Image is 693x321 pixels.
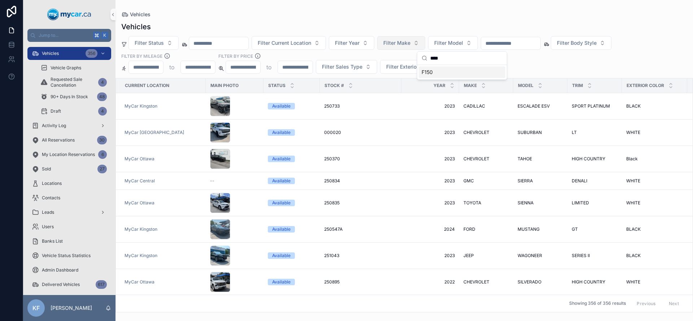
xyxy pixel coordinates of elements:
span: Main Photo [210,83,239,88]
button: Select Button [377,36,425,50]
div: 6 [98,150,107,159]
a: GMC [463,178,509,184]
span: Current Location [125,83,169,88]
a: MUSTANG [518,226,563,232]
a: Available [268,156,315,162]
span: 2023 [406,103,455,109]
span: Vehicles [42,51,59,56]
a: CADILLAC [463,103,509,109]
a: BLACK [626,253,683,259]
span: Stock # [324,83,344,88]
span: MyCar [GEOGRAPHIC_DATA] [125,130,184,135]
span: 251043 [324,253,339,259]
span: Filter Exterior Color v2 [386,63,440,70]
span: Filter Sales Type [322,63,362,70]
span: Locations [42,181,62,186]
span: BLACK [626,103,641,109]
span: WHITE [626,178,640,184]
a: 250733 [324,103,397,109]
a: Available [268,178,315,184]
span: ESCALADE ESV [518,103,550,109]
span: MyCar Ottawa [125,200,154,206]
a: HIGH COUNTRY [572,156,618,162]
a: CHEVROLET [463,156,509,162]
img: App logo [47,9,91,20]
span: 2023 [406,130,455,135]
a: Available [268,200,315,206]
a: SIENNA [518,200,563,206]
button: Select Button [329,36,374,50]
a: MyCar Kingston [125,253,157,259]
a: FORD [463,226,509,232]
span: 2023 [406,178,455,184]
button: Select Button [316,60,377,74]
a: MyCar Kingston [125,103,157,109]
span: Vehicle Graphs [51,65,81,71]
a: SIERRA [518,178,563,184]
a: BLACK [626,226,683,232]
div: Available [272,129,291,136]
a: MyCar Ottawa [125,279,154,285]
span: KF [32,304,40,312]
span: Activity Log [42,123,66,129]
a: Admin Dashboard [27,264,111,277]
a: Available [268,103,315,109]
a: MyCar Kingston [125,226,201,232]
span: Requested Sale Cancellation [51,77,95,88]
span: LT [572,130,577,135]
span: 250835 [324,200,340,206]
span: WAGONEER [518,253,542,259]
a: ESCALADE ESV [518,103,563,109]
a: MyCar Kingston [125,226,157,232]
a: Draft4 [36,105,111,118]
span: All Reservations [42,137,75,143]
label: FILTER BY PRICE [218,53,253,59]
span: WHITE [626,130,640,135]
a: MyCar [GEOGRAPHIC_DATA] [125,130,201,135]
span: TOYOTA [463,200,481,206]
span: SIERRA [518,178,533,184]
a: Sold27 [27,162,111,175]
a: My Location Reservations6 [27,148,111,161]
a: 250370 [324,156,397,162]
span: Banks List [42,238,63,244]
a: 250895 [324,279,397,285]
a: CHEVROLET [463,279,509,285]
div: Available [272,178,291,184]
a: LT [572,130,618,135]
a: WAGONEER [518,253,563,259]
a: MyCar Ottawa [125,279,201,285]
span: Delivered Vehicles [42,282,80,287]
span: Filter Current Location [258,39,311,47]
span: HIGH COUNTRY [572,156,605,162]
a: Requested Sale Cancellation4 [36,76,111,89]
span: F150 [422,69,433,76]
span: 250834 [324,178,340,184]
a: WHITE [626,200,683,206]
span: 250895 [324,279,340,285]
span: CHEVROLET [463,279,489,285]
a: DENALI [572,178,618,184]
a: Available [268,129,315,136]
a: Vehicle Graphs [36,61,111,74]
a: Black [626,156,683,162]
a: MyCar Central [125,178,155,184]
span: Status [268,83,286,88]
a: WHITE [626,130,683,135]
div: 48 [97,92,107,101]
button: Select Button [551,36,611,50]
span: K [102,32,108,38]
button: Select Button [252,36,326,50]
span: HIGH COUNTRY [572,279,605,285]
a: JEEP [463,253,509,259]
span: SPORT PLATINUM [572,103,610,109]
a: Available [268,279,315,285]
a: CHEVROLET [463,130,509,135]
span: SUBURBAN [518,130,542,135]
span: Leads [42,209,54,215]
a: MyCar Kingston [125,253,201,259]
a: SILVERADO [518,279,563,285]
